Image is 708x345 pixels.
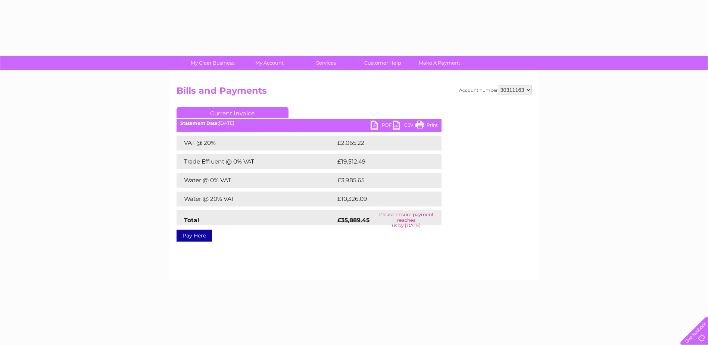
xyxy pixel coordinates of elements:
h2: Bills and Payments [177,86,532,100]
td: £3,985.65 [336,173,430,188]
a: My Clear Business [182,56,243,70]
td: VAT @ 20% [177,136,336,150]
td: Water @ 20% VAT [177,192,336,206]
td: Please ensure payment reaches us by [DATE] [371,210,442,230]
a: Services [295,56,357,70]
b: Statement Date: [180,120,219,126]
td: £2,065.22 [336,136,430,150]
td: Trade Effluent @ 0% VAT [177,154,336,169]
a: Pay Here [177,230,212,242]
a: Print [415,121,438,131]
a: CSV [393,121,415,131]
div: [DATE] [177,121,442,126]
strong: £35,889.45 [337,217,369,224]
a: Make A Payment [409,56,470,70]
div: Account number [459,86,532,94]
a: Current Invoice [177,107,288,118]
strong: Total [184,217,199,224]
a: Customer Help [352,56,414,70]
td: £10,326.09 [336,192,431,206]
a: My Account [238,56,300,70]
td: £19,512.49 [336,154,430,169]
td: Water @ 0% VAT [177,173,336,188]
a: PDF [371,121,393,131]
